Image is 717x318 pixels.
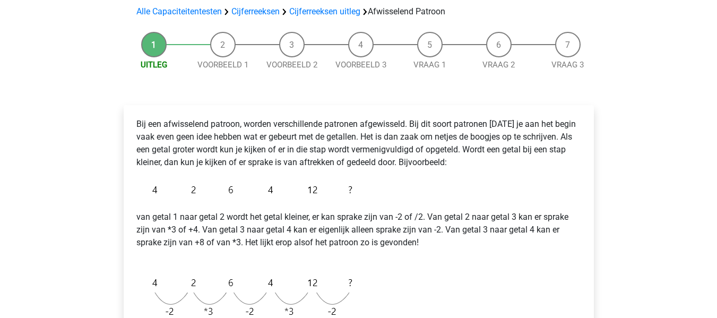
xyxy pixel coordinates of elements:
div: Afwisselend Patroon [132,5,585,18]
a: Voorbeeld 1 [197,60,248,70]
a: Alle Capaciteitentesten [136,6,222,16]
a: Uitleg [141,60,167,70]
img: Alternating_Example_intro_1.png [136,177,358,202]
a: Voorbeeld 3 [335,60,386,70]
a: Vraag 2 [482,60,515,70]
p: van getal 1 naar getal 2 wordt het getal kleiner, er kan sprake zijn van -2 of /2. Van getal 2 na... [136,211,581,262]
a: Cijferreeksen [231,6,280,16]
p: Bij een afwisselend patroon, worden verschillende patronen afgewisseld. Bij dit soort patronen [D... [136,118,581,169]
a: Vraag 3 [551,60,584,70]
a: Voorbeeld 2 [266,60,317,70]
a: Vraag 1 [413,60,446,70]
a: Cijferreeksen uitleg [289,6,360,16]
